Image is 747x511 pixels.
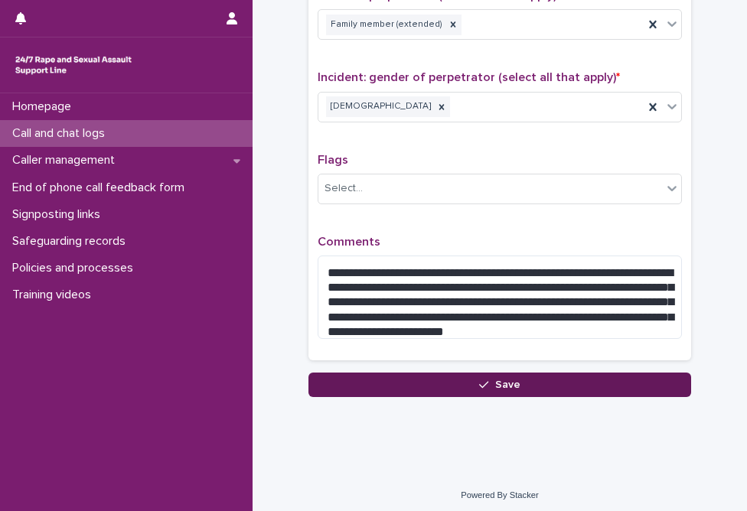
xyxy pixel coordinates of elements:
[6,99,83,114] p: Homepage
[318,154,348,166] span: Flags
[12,50,135,80] img: rhQMoQhaT3yELyF149Cw
[461,490,538,500] a: Powered By Stacker
[6,234,138,249] p: Safeguarding records
[6,261,145,275] p: Policies and processes
[325,181,363,197] div: Select...
[318,236,380,248] span: Comments
[326,15,445,35] div: Family member (extended)
[6,207,113,222] p: Signposting links
[6,126,117,141] p: Call and chat logs
[6,153,127,168] p: Caller management
[495,379,520,390] span: Save
[6,181,197,195] p: End of phone call feedback form
[308,373,691,397] button: Save
[326,96,433,117] div: [DEMOGRAPHIC_DATA]
[318,71,620,83] span: Incident: gender of perpetrator (select all that apply)
[6,288,103,302] p: Training videos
